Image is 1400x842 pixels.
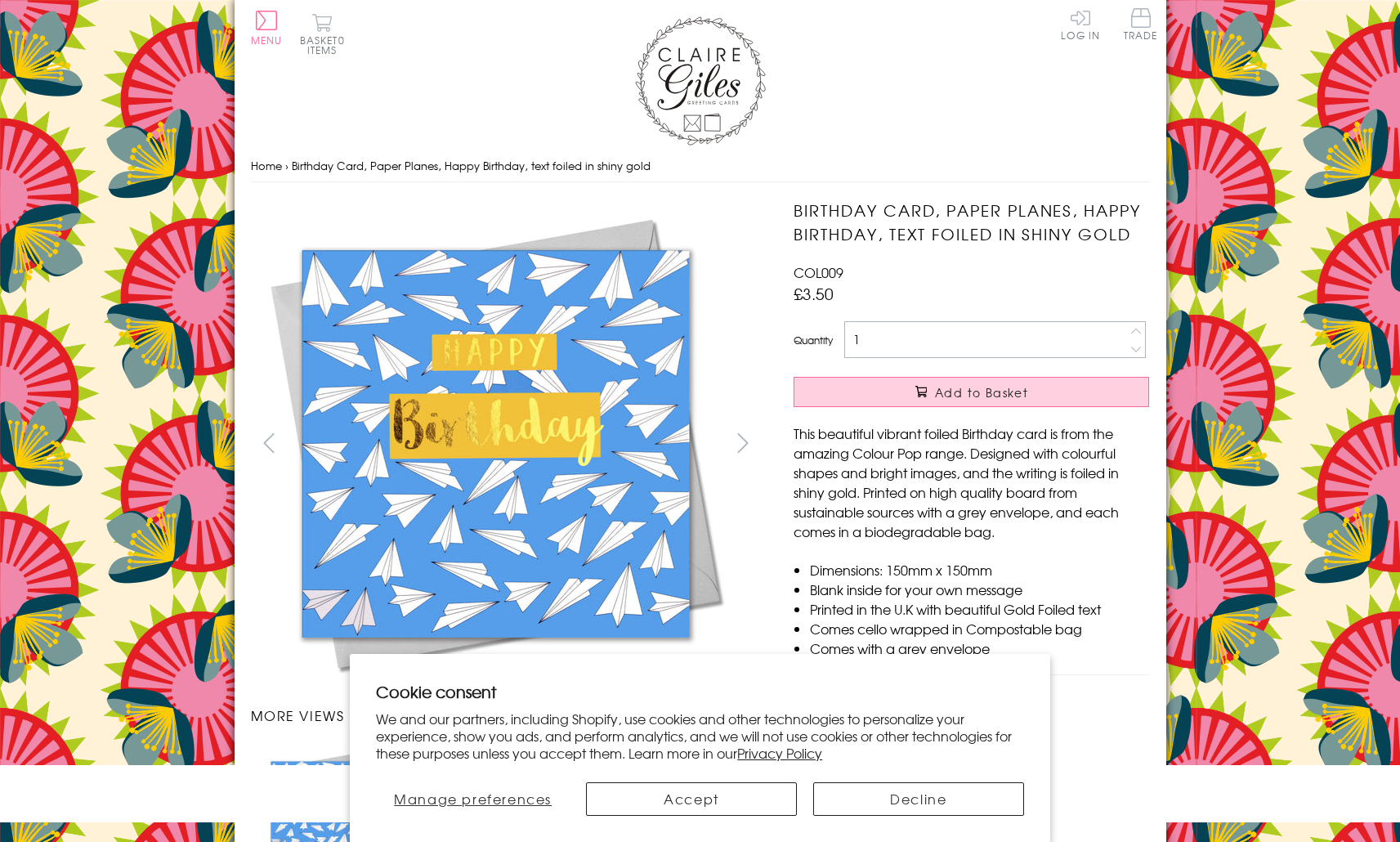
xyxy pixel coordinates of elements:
[810,619,1149,638] li: Comes cello wrapped in Compostable bag
[737,743,822,763] a: Privacy Policy
[810,638,1149,658] li: Comes with a grey envelope
[251,424,288,461] button: prev
[810,580,1149,599] li: Blank inside for your own message
[1124,8,1158,40] span: Trade
[724,424,761,461] button: next
[251,150,1150,183] nav: breadcrumbs
[810,560,1149,580] li: Dimensions: 150mm x 150mm
[1061,8,1100,40] a: Log In
[1124,8,1158,43] a: Trade
[794,282,834,305] span: £3.50
[376,680,1024,703] h2: Cookie consent
[250,199,740,689] img: Birthday Card, Paper Planes, Happy Birthday, text foiled in shiny gold
[794,262,843,282] span: COL009
[935,384,1028,401] span: Add to Basket
[251,705,762,725] h3: More views
[794,423,1149,541] p: This beautiful vibrant foiled Birthday card is from the amazing Colour Pop range. Designed with c...
[794,333,833,347] label: Quantity
[376,782,570,816] button: Manage preferences
[794,377,1149,407] button: Add to Basket
[251,11,283,45] button: Menu
[251,158,282,173] a: Home
[292,158,651,173] span: Birthday Card, Paper Planes, Happy Birthday, text foiled in shiny gold
[307,33,345,57] span: 0 items
[761,199,1251,689] img: Birthday Card, Paper Planes, Happy Birthday, text foiled in shiny gold
[251,33,283,47] span: Menu
[810,599,1149,619] li: Printed in the U.K with beautiful Gold Foiled text
[394,789,552,808] span: Manage preferences
[794,199,1149,246] h1: Birthday Card, Paper Planes, Happy Birthday, text foiled in shiny gold
[586,782,797,816] button: Accept
[285,158,288,173] span: ›
[813,782,1024,816] button: Decline
[376,710,1024,761] p: We and our partners, including Shopify, use cookies and other technologies to personalize your ex...
[635,16,766,146] img: Claire Giles Greetings Cards
[300,13,345,55] button: Basket0 items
